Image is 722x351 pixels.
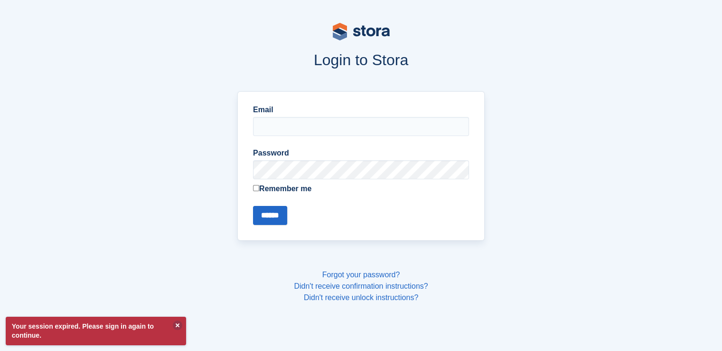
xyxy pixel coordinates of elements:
p: Your session expired. Please sign in again to continue. [6,317,186,345]
h1: Login to Stora [56,51,666,68]
a: Didn't receive confirmation instructions? [294,282,428,290]
a: Didn't receive unlock instructions? [304,293,418,302]
label: Remember me [253,183,469,195]
a: Forgot your password? [322,271,400,279]
label: Email [253,104,469,116]
img: stora-logo-53a41332b3708ae10de48c4981b4e9114cc0af31d8433b30ea865607fb682f29.svg [333,23,390,40]
input: Remember me [253,185,259,191]
label: Password [253,147,469,159]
